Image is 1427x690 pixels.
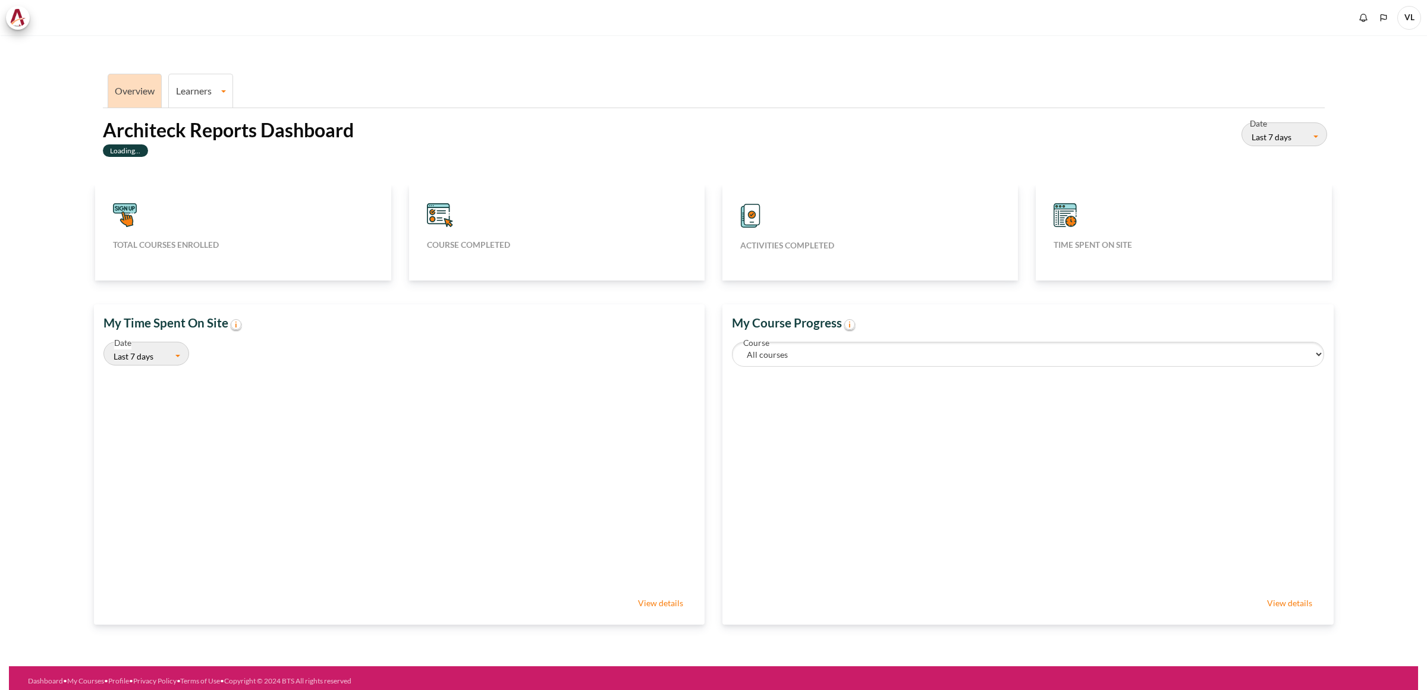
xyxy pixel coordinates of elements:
[103,316,243,330] strong: My Time Spent On Site
[115,85,155,96] a: Overview
[67,676,104,685] a: My Courses
[626,591,695,615] a: View details
[732,316,856,330] strong: My Course Progress
[28,676,63,685] a: Dashboard
[133,676,177,685] a: Privacy Policy
[740,240,1000,251] h5: Activities completed
[103,144,149,157] label: Loading...
[103,342,189,366] button: Last 7 days
[427,240,687,250] h5: Course completed
[103,118,354,143] h2: Architeck Reports Dashboard
[9,35,1418,666] section: Content
[1054,240,1313,250] h5: Time Spent On Site
[108,676,129,685] a: Profile
[10,9,26,27] img: Architeck
[224,676,351,685] a: Copyright © 2024 BTS All rights reserved
[28,676,804,686] div: • • • • •
[114,337,131,349] label: Date
[1250,118,1267,130] label: Date
[180,676,220,685] a: Terms of Use
[743,337,769,349] label: Course
[1397,6,1421,30] a: User menu
[1241,122,1327,146] button: Last 7 days
[113,240,373,250] h5: Total courses enrolled
[1255,591,1324,615] a: View details
[169,85,232,96] a: Learners
[1375,9,1393,27] button: Languages
[1354,9,1372,27] div: Show notification window with no new notifications
[6,6,36,30] a: Architeck Architeck
[1397,6,1421,30] span: VL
